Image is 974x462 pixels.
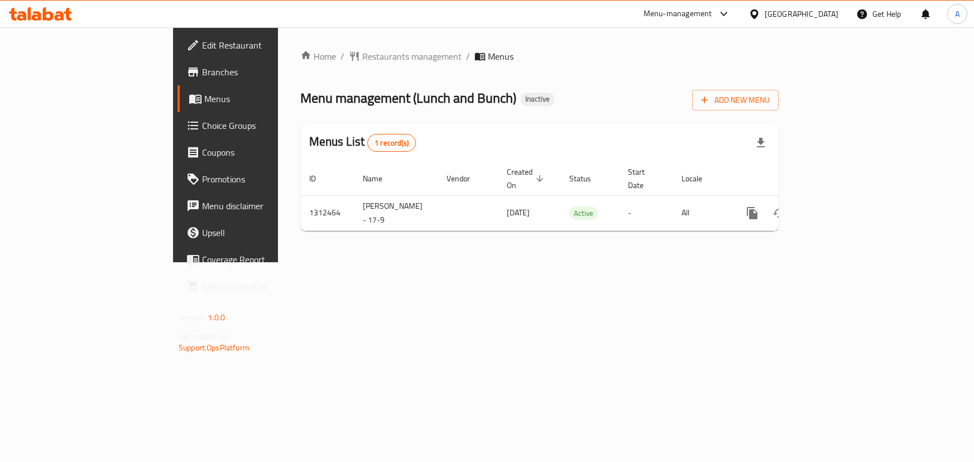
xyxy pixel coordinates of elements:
a: Choice Groups [177,112,335,139]
span: Edit Restaurant [202,38,327,52]
span: Active [569,207,598,220]
span: Branches [202,65,327,79]
span: Add New Menu [701,93,770,107]
span: A [955,8,959,20]
a: Edit Restaurant [177,32,335,59]
a: Coverage Report [177,246,335,273]
span: Promotions [202,172,327,186]
table: enhanced table [300,162,855,231]
span: Start Date [628,165,659,192]
span: Choice Groups [202,119,327,132]
span: Vendor [447,172,484,185]
span: Grocery Checklist [202,280,327,293]
a: Restaurants management [349,50,462,63]
a: Menus [177,85,335,112]
a: Support.OpsPlatform [179,340,250,355]
span: Inactive [521,94,554,104]
span: Upsell [202,226,327,239]
td: All [673,195,730,230]
div: Active [569,206,598,220]
button: more [739,200,766,227]
span: [DATE] [507,205,530,220]
div: [GEOGRAPHIC_DATA] [765,8,838,20]
a: Grocery Checklist [177,273,335,300]
a: Branches [177,59,335,85]
span: Coupons [202,146,327,159]
span: Menus [204,92,327,105]
div: Menu-management [644,7,712,21]
li: / [466,50,470,63]
span: Locale [682,172,717,185]
span: ID [309,172,330,185]
span: 1 record(s) [368,138,415,148]
span: Version: [179,310,206,325]
a: Promotions [177,166,335,192]
span: Coverage Report [202,253,327,266]
span: Menus [488,50,514,63]
span: Restaurants management [362,50,462,63]
button: Change Status [766,200,793,227]
span: Created On [507,165,547,192]
th: Actions [730,162,855,196]
a: Menu disclaimer [177,192,335,219]
h2: Menus List [309,133,416,152]
span: Get support on: [179,329,230,344]
div: Export file [747,129,774,156]
td: - [619,195,673,230]
span: Menu disclaimer [202,199,327,213]
div: Inactive [521,93,554,106]
button: Add New Menu [692,90,779,110]
td: [PERSON_NAME] - 17-9 [354,195,438,230]
span: Status [569,172,606,185]
nav: breadcrumb [300,50,779,63]
span: 1.0.0 [208,310,225,325]
a: Coupons [177,139,335,166]
div: Total records count [367,134,416,152]
span: Menu management ( Lunch and Bunch ) [300,85,516,110]
li: / [340,50,344,63]
a: Upsell [177,219,335,246]
span: Name [363,172,397,185]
